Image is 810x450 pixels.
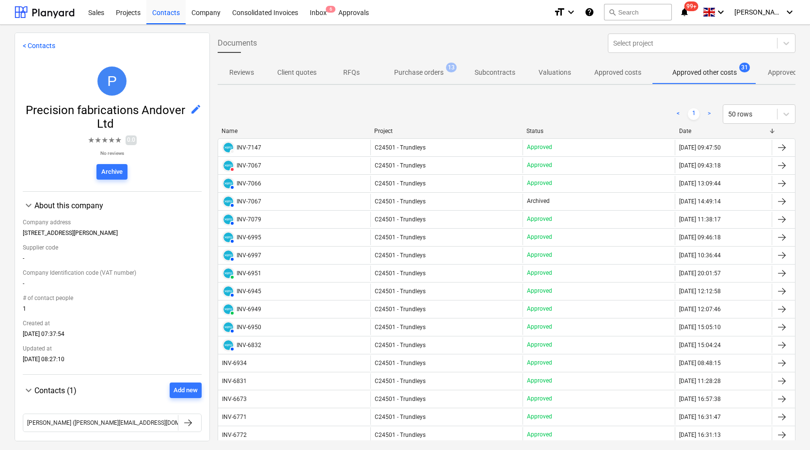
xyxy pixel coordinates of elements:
span: search [608,8,616,16]
p: Approved [527,323,552,331]
p: Approved [527,179,552,187]
div: INV-6950 [237,324,261,331]
p: Approved [527,305,552,313]
p: Valuations [539,67,571,78]
div: Invoice has been synced with Xero and its status is currently DRAFT [222,141,235,154]
div: Invoice has been synced with Xero and its status is currently AUTHORISED [222,249,235,262]
img: xero.svg [223,215,233,224]
span: C24501 - Trundleys [375,324,426,331]
div: Date [679,128,768,134]
div: [DATE] 09:46:18 [679,234,721,241]
div: Precision [97,67,127,96]
div: Invoice has been synced with Xero and its status is currently AUTHORISED [222,177,235,190]
img: xero.svg [223,143,233,152]
span: Documents [218,37,257,49]
img: xero.svg [223,322,233,332]
p: Approved [527,161,552,169]
span: ★ [88,134,95,146]
div: Invoice has been synced with Xero and its status is currently DELETED [222,159,235,172]
span: C24501 - Trundleys [375,414,426,420]
span: C24501 - Trundleys [375,180,426,187]
p: Subcontracts [475,67,515,78]
i: format_size [554,6,565,18]
div: [DATE] 11:38:17 [679,216,721,223]
p: Approved [527,269,552,277]
div: Supplier code [23,240,202,255]
img: xero.svg [223,268,233,278]
div: Invoice has been synced with Xero and its status is currently AUTHORISED [222,285,235,298]
div: INV-6934 [222,360,247,367]
div: [DATE] 14:49:14 [679,198,721,205]
div: Company address [23,215,202,230]
span: 0.0 [126,135,137,145]
span: C24501 - Trundleys [375,360,426,367]
span: edit [190,103,202,115]
span: ★ [95,134,101,146]
iframe: Chat Widget [762,403,810,450]
button: Add new [170,383,202,398]
div: [DATE] 13:09:44 [679,180,721,187]
img: xero.svg [223,233,233,242]
div: [DATE] 08:48:15 [679,360,721,367]
div: 1 [23,305,202,316]
i: keyboard_arrow_down [784,6,795,18]
div: [DATE] 16:31:13 [679,432,721,438]
div: [DATE] 11:28:28 [679,378,721,384]
p: Client quotes [277,67,317,78]
div: [DATE] 08:27:10 [23,356,202,367]
div: INV-7067 [237,162,261,169]
p: Approved [527,377,552,385]
div: [DATE] 15:04:24 [679,342,721,349]
span: Precision fabrications Andover Ltd [23,103,190,131]
div: Add new [174,385,198,396]
div: [DATE] 07:37:54 [23,331,202,341]
i: Knowledge base [585,6,594,18]
p: Approved other costs [672,67,737,78]
div: INV-7066 [237,180,261,187]
p: Approved [527,251,552,259]
img: xero.svg [223,197,233,206]
p: Approved [527,395,552,403]
div: INV-6997 [237,252,261,259]
div: Invoice has been synced with Xero and its status is currently AUTHORISED [222,321,235,333]
div: # of contact people [23,291,202,305]
div: Project [374,128,519,134]
div: INV-6951 [237,270,261,277]
span: C24501 - Trundleys [375,306,426,313]
div: [DATE] 15:05:10 [679,324,721,331]
span: ★ [108,134,115,146]
a: Previous page [672,108,684,120]
p: Reviews [229,67,254,78]
span: C24501 - Trundleys [375,198,426,205]
span: ★ [101,134,108,146]
div: [DATE] 09:47:50 [679,144,721,151]
span: C24501 - Trundleys [375,252,426,259]
div: Invoice has been synced with Xero and its status is currently PAID [222,303,235,316]
div: [DATE] 12:12:58 [679,288,721,295]
span: ★ [115,134,122,146]
div: - [23,280,202,291]
div: INV-6673 [222,396,247,402]
i: keyboard_arrow_down [565,6,577,18]
img: xero.svg [223,179,233,188]
span: C24501 - Trundleys [375,234,426,241]
p: Purchase orders [394,67,444,78]
span: 99+ [684,1,699,11]
span: keyboard_arrow_down [23,384,34,396]
span: C24501 - Trundleys [375,144,426,151]
button: Archive [96,164,127,180]
div: INV-7067 [237,198,261,205]
div: Company Identification code (VAT number) [23,266,202,280]
img: xero.svg [223,304,233,314]
div: Contacts (1)Add new [23,398,202,444]
i: keyboard_arrow_down [715,6,727,18]
p: Approved [527,341,552,349]
span: C24501 - Trundleys [375,216,426,223]
span: C24501 - Trundleys [375,378,426,384]
div: INV-6772 [222,432,247,438]
img: xero.svg [223,340,233,350]
span: 13 [446,63,457,72]
span: 31 [739,63,750,72]
div: [DATE] 20:01:57 [679,270,721,277]
div: Invoice has been synced with Xero and its status is currently AUTHORISED [222,231,235,244]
